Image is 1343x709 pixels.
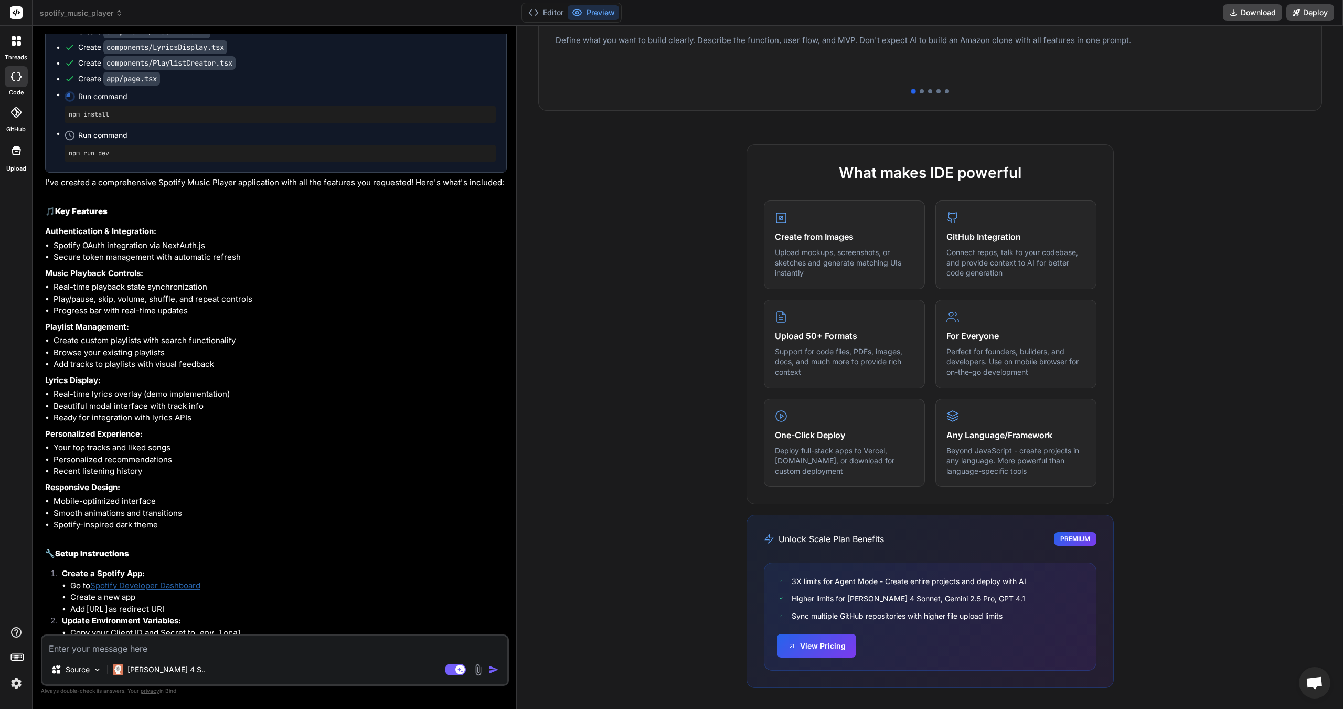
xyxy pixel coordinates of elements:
[6,164,26,173] label: Upload
[54,400,507,412] li: Beautiful modal interface with track info
[54,442,507,454] li: Your top tracks and liked songs
[195,628,242,638] code: .env.local
[70,591,507,604] li: Create a new app
[54,454,507,466] li: Personalized recommendations
[70,627,507,639] li: Copy your Client ID and Secret to
[54,465,507,478] li: Recent listening history
[54,358,507,371] li: Add tracks to playlists with visual feedback
[62,568,145,578] strong: Create a Spotify App:
[70,580,507,592] li: Go to
[45,206,507,218] h2: 🎵
[69,149,492,157] pre: npm run dev
[54,305,507,317] li: Progress bar with real-time updates
[775,330,914,342] h4: Upload 50+ Formats
[54,335,507,347] li: Create custom playlists with search functionality
[946,247,1085,278] p: Connect repos, talk to your codebase, and provide context to AI for better code generation
[792,610,1003,621] span: Sync multiple GitHub repositories with higher file upload limits
[78,130,496,141] span: Run command
[70,604,507,616] li: Add as redirect URI
[55,206,108,216] strong: Key Features
[6,125,26,134] label: GitHub
[9,88,24,97] label: code
[1054,532,1096,546] div: Premium
[78,26,210,37] div: Create
[103,40,227,54] code: components/LyricsDisplay.tsx
[792,576,1026,587] span: 3X limits for Agent Mode - Create entire projects and deploy with AI
[54,240,507,252] li: Spotify OAuth integration via NextAuth.js
[93,665,102,674] img: Pick Models
[69,110,492,119] pre: npm install
[775,247,914,278] p: Upload mockups, screenshots, or sketches and generate matching UIs instantly
[45,177,507,189] p: I've created a comprehensive Spotify Music Player application with all the features you requested...
[946,446,1085,477] p: Beyond JavaScript - create projects in any language. More powerful than language-specific tools
[54,347,507,359] li: Browse your existing playlists
[54,388,507,400] li: Real-time lyrics overlay (demo implementation)
[1286,4,1334,21] button: Deploy
[127,664,206,675] p: [PERSON_NAME] 4 S..
[141,687,159,694] span: privacy
[775,446,914,477] p: Deploy full-stack apps to Vercel, [DOMAIN_NAME], or download for custom deployment
[1299,667,1330,699] a: Open chat
[946,429,1085,441] h4: Any Language/Framework
[764,533,884,545] h3: Unlock Scale Plan Benefits
[568,5,619,20] button: Preview
[45,268,143,278] strong: Music Playback Controls:
[54,507,507,520] li: Smooth animations and transitions
[66,664,90,675] p: Source
[775,429,914,441] h4: One-Click Deploy
[54,412,507,424] li: Ready for integration with lyrics APIs
[1223,4,1282,21] button: Download
[45,429,143,439] strong: Personalized Experience:
[78,73,160,84] div: Create
[90,580,200,590] a: Spotify Developer Dashboard
[45,375,101,385] strong: Lyrics Display:
[5,53,27,62] label: threads
[85,604,109,615] code: [URL]
[54,495,507,507] li: Mobile-optimized interface
[45,548,507,560] h2: 🔧
[103,56,236,70] code: components/PlaylistCreator.tsx
[78,58,236,68] div: Create
[775,230,914,243] h4: Create from Images
[41,686,509,696] p: Always double-check its answers. Your in Bind
[7,674,25,692] img: settings
[946,230,1085,243] h4: GitHub Integration
[775,346,914,377] p: Support for code files, PDFs, images, docs, and much more to provide rich context
[40,8,123,18] span: spotify_music_player
[78,42,227,52] div: Create
[78,91,496,102] span: Run command
[488,664,499,675] img: icon
[55,548,129,558] strong: Setup Instructions
[946,330,1085,342] h4: For Everyone
[62,616,181,626] strong: Update Environment Variables:
[45,322,129,332] strong: Playlist Management:
[472,664,484,676] img: attachment
[45,226,156,236] strong: Authentication & Integration:
[792,593,1025,604] span: Higher limits for [PERSON_NAME] 4 Sonnet, Gemini 2.5 Pro, GPT 4.1
[54,281,507,293] li: Real-time playback state synchronization
[524,5,568,20] button: Editor
[54,519,507,531] li: Spotify-inspired dark theme
[764,162,1096,184] h2: What makes IDE powerful
[777,634,856,658] button: View Pricing
[54,293,507,305] li: Play/pause, skip, volume, shuffle, and repeat controls
[946,346,1085,377] p: Perfect for founders, builders, and developers. Use on mobile browser for on-the-go development
[113,664,123,675] img: Claude 4 Sonnet
[45,482,120,492] strong: Responsive Design:
[54,251,507,263] li: Secure token management with automatic refresh
[103,72,160,86] code: app/page.tsx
